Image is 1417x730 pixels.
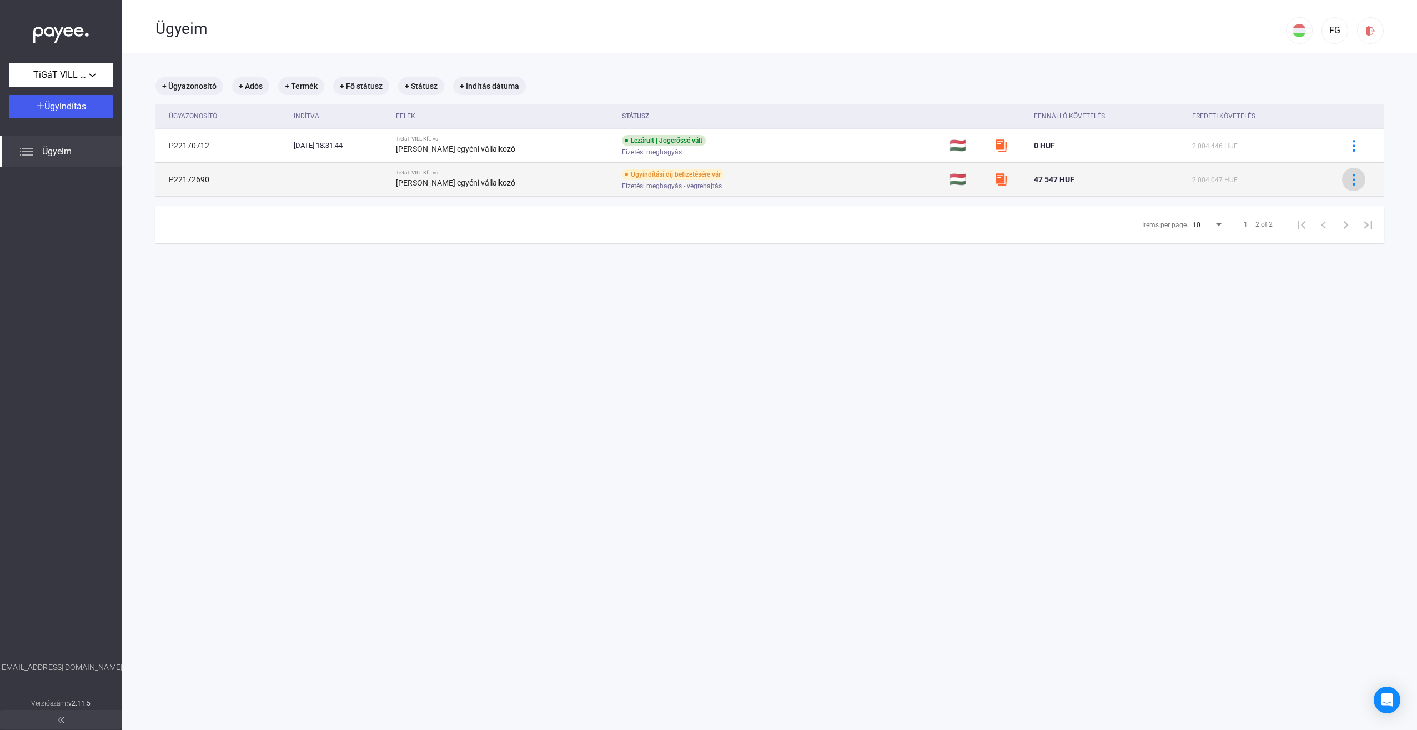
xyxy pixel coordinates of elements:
div: 1 – 2 of 2 [1244,218,1273,231]
div: TiGáT VILL Kft. vs [396,136,613,142]
div: Indítva [294,109,386,123]
img: szamlazzhu-mini [994,173,1008,186]
div: Indítva [294,109,319,123]
div: Eredeti követelés [1192,109,1328,123]
img: arrow-double-left-grey.svg [58,717,64,723]
td: 🇭🇺 [945,129,990,162]
div: Ügyazonosító [169,109,217,123]
div: Items per page: [1142,218,1188,232]
mat-chip: + Státusz [398,77,444,95]
button: more-blue [1342,168,1365,191]
span: 47 547 HUF [1034,175,1074,184]
img: szamlazzhu-mini [994,139,1008,152]
div: TiGáT VILL Kft. vs [396,169,613,176]
div: Fennálló követelés [1034,109,1105,123]
mat-chip: + Adós [232,77,269,95]
button: Next page [1335,213,1357,236]
span: Fizetési meghagyás - végrehajtás [622,179,722,193]
td: P22170712 [155,129,289,162]
img: list.svg [20,145,33,158]
div: Ügyeim [155,19,1286,38]
span: 2 004 446 HUF [1192,142,1238,150]
mat-chip: + Termék [278,77,324,95]
td: 🇭🇺 [945,163,990,196]
strong: v2.11.5 [68,699,91,707]
button: FG [1321,17,1348,44]
div: FG [1325,24,1344,37]
img: logout-red [1365,25,1376,37]
div: Ügyazonosító [169,109,285,123]
mat-chip: + Indítás dátuma [453,77,526,95]
button: First page [1290,213,1313,236]
div: Ügyindítási díj befizetésére vár [622,169,724,180]
button: more-blue [1342,134,1365,157]
strong: [PERSON_NAME] egyéni vállalkozó [396,144,515,153]
span: 2 004 047 HUF [1192,176,1238,184]
div: Fennálló követelés [1034,109,1183,123]
button: TiGáT VILL Kft. [9,63,113,87]
button: Previous page [1313,213,1335,236]
strong: [PERSON_NAME] egyéni vállalkozó [396,178,515,187]
div: Felek [396,109,415,123]
th: Státusz [617,104,945,129]
mat-chip: + Ügyazonosító [155,77,223,95]
span: 10 [1193,221,1200,229]
mat-chip: + Fő státusz [333,77,389,95]
span: Fizetési meghagyás [622,146,682,159]
div: Lezárult | Jogerőssé vált [622,135,706,146]
span: Ügyindítás [44,101,86,112]
div: Eredeti követelés [1192,109,1255,123]
button: HU [1286,17,1313,44]
img: plus-white.svg [37,102,44,109]
img: HU [1293,24,1306,37]
button: logout-red [1357,17,1384,44]
button: Last page [1357,213,1379,236]
div: [DATE] 18:31:44 [294,140,386,151]
img: more-blue [1348,174,1360,186]
mat-select: Items per page: [1193,218,1224,231]
img: more-blue [1348,140,1360,152]
img: white-payee-white-dot.svg [33,21,89,43]
span: Ügyeim [42,145,72,158]
div: Felek [396,109,613,123]
div: Open Intercom Messenger [1374,687,1400,713]
span: 0 HUF [1034,141,1055,150]
span: TiGáT VILL Kft. [33,68,89,82]
td: P22172690 [155,163,289,196]
button: Ügyindítás [9,95,113,118]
